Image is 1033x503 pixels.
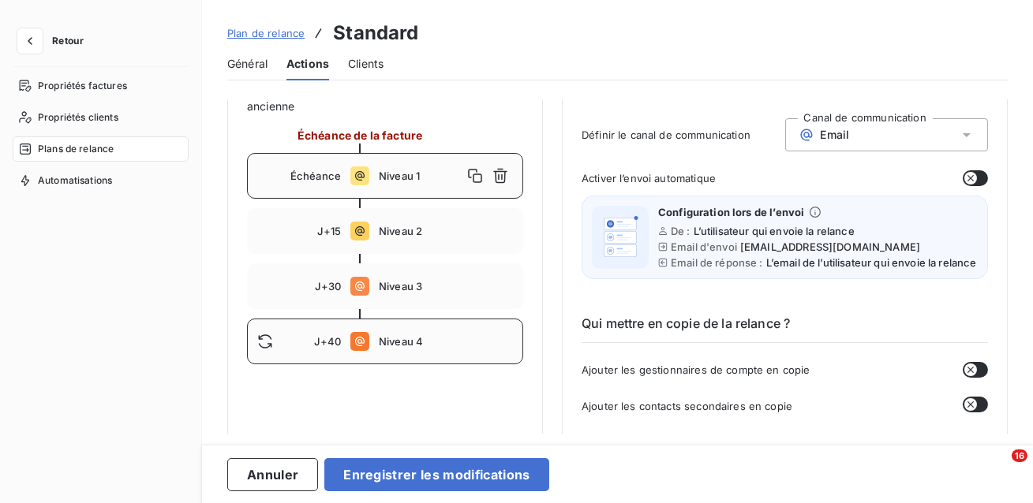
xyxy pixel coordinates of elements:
img: illustration helper email [595,212,646,263]
span: Actions [286,56,329,72]
span: Retour [52,36,84,46]
h3: Standard [333,19,418,47]
span: L’utilisateur qui envoie la relance [694,225,855,237]
span: Email [821,129,850,141]
span: Activer l’envoi automatique [582,172,716,184]
span: De : [671,225,691,237]
span: Ajouter les contacts secondaires en copie [582,400,792,412]
span: Clients [348,56,384,72]
a: Plan de relance [227,25,305,41]
button: Enregistrer les modifications [324,458,548,491]
span: J+15 [317,225,341,237]
span: J+30 [315,280,341,292]
a: Automatisations [13,168,189,193]
span: Ajouter les gestionnaires de compte en copie [582,363,810,376]
span: Automatisations [38,173,112,188]
span: Plans de relance [38,142,114,156]
span: [EMAIL_ADDRESS][DOMAIN_NAME] [740,240,920,253]
span: L’email de l’utilisateur qui envoie la relance [766,256,977,269]
span: Niveau 1 [379,170,462,182]
span: Niveau 3 [379,280,513,292]
span: Propriétés factures [38,79,127,93]
span: Plan de relance [227,27,305,39]
span: Email d'envoi [671,240,737,253]
a: Propriétés factures [13,73,189,99]
span: Niveau 4 [379,335,513,348]
a: Plans de relance [13,136,189,162]
h6: Qui mettre en copie de la relance ? [582,314,988,343]
span: Niveau 2 [379,225,513,237]
span: Email de réponse : [671,256,763,269]
iframe: Intercom live chat [979,449,1017,487]
span: Échéance de la facture [298,127,422,143]
span: Configuration lors de l’envoi [658,206,804,218]
span: Général [227,56,268,72]
span: Échéance [290,170,341,182]
button: Retour [13,28,96,54]
span: Définir le canal de communication [582,129,785,141]
span: 16 [1012,449,1027,462]
button: Annuler [227,458,318,491]
a: Propriétés clients [13,105,189,130]
span: J+40 [314,335,341,348]
span: Propriétés clients [38,110,118,125]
